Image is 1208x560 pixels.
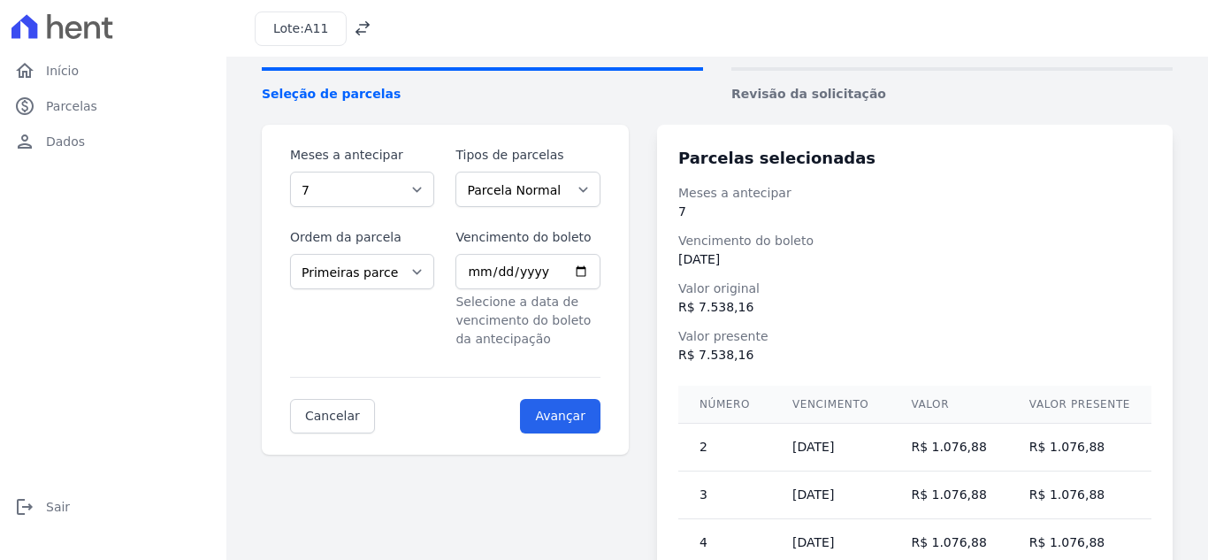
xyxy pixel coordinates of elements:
[455,293,600,349] p: Selecione a data de vencimento do boleto da antecipação
[7,489,219,525] a: logoutSair
[678,346,1151,364] dd: R$ 7.538,16
[678,146,1151,170] h3: Parcelas selecionadas
[46,62,79,80] span: Início
[678,472,771,519] td: 3
[14,96,35,117] i: paid
[890,424,1007,472] td: R$ 1.076,88
[678,298,1151,317] dd: R$ 7.538,16
[1008,424,1151,472] td: R$ 1.076,88
[290,399,375,433] a: Cancelar
[678,280,1151,298] dt: Valor original
[14,60,35,81] i: home
[7,124,219,159] a: personDados
[7,88,219,124] a: paidParcelas
[262,85,703,104] span: Seleção de parcelas
[290,146,434,165] label: Meses a antecipar
[262,67,1173,104] nav: Progress
[14,131,35,152] i: person
[678,327,1151,346] dt: Valor presente
[304,21,328,35] span: A11
[7,53,219,88] a: homeInício
[46,498,70,516] span: Sair
[678,232,1151,250] dt: Vencimento do boleto
[455,146,600,165] label: Tipos de parcelas
[890,472,1007,519] td: R$ 1.076,88
[455,228,600,247] label: Vencimento do boleto
[273,19,328,38] h3: Lote:
[520,399,600,433] input: Avançar
[890,386,1007,424] th: Valor
[14,496,35,518] i: logout
[771,424,890,472] td: [DATE]
[1008,386,1151,424] th: Valor presente
[731,85,1173,104] span: Revisão da solicitação
[1008,472,1151,519] td: R$ 1.076,88
[771,386,890,424] th: Vencimento
[678,424,771,472] td: 2
[290,228,434,247] label: Ordem da parcela
[771,472,890,519] td: [DATE]
[46,97,97,115] span: Parcelas
[46,133,85,150] span: Dados
[678,386,771,424] th: Número
[678,250,1151,269] dd: [DATE]
[678,203,1151,221] dd: 7
[678,184,1151,203] dt: Meses a antecipar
